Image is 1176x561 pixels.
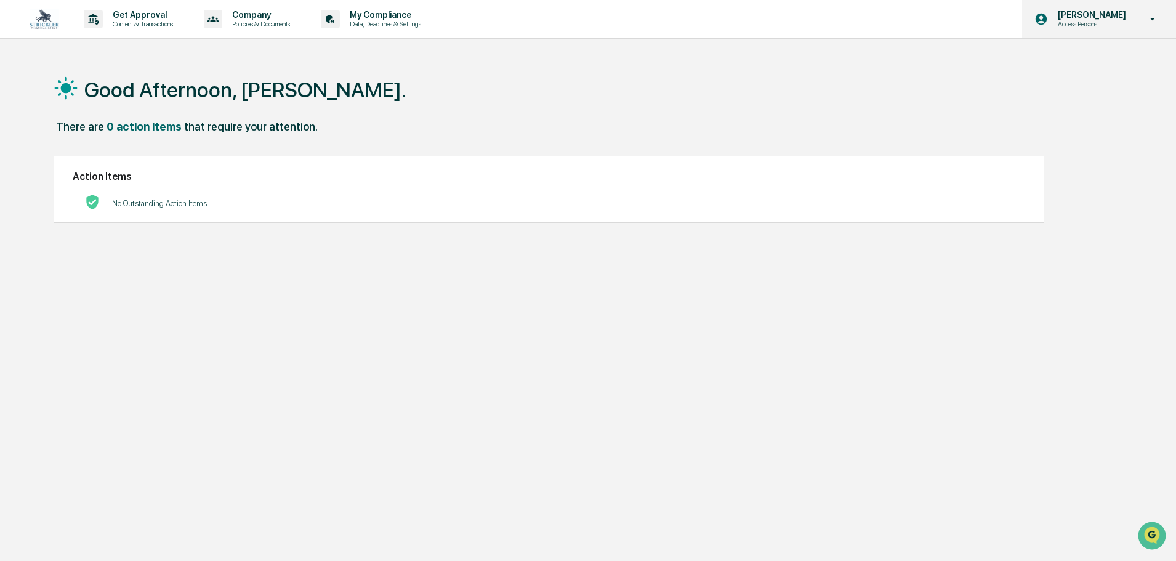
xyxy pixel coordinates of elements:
[25,234,79,246] span: Preclearance
[84,78,406,102] h1: Good Afternoon, [PERSON_NAME].
[7,252,83,275] a: 🔎Data Lookup
[73,171,1025,182] h2: Action Items
[107,120,182,133] div: 0 action items
[42,185,156,195] div: We're available if you need us!
[12,173,34,195] img: 1746055101610-c473b297-6a78-478c-a979-82029cc54cd1
[112,199,207,208] p: No Outstanding Action Items
[103,20,179,28] p: Content & Transactions
[89,235,99,245] div: 🗄️
[102,234,153,246] span: Attestations
[1048,10,1132,20] p: [PERSON_NAME]
[87,287,149,297] a: Powered byPylon
[30,9,59,29] img: logo
[25,257,78,270] span: Data Lookup
[84,229,158,251] a: 🗄️Attestations
[56,120,104,133] div: There are
[7,229,84,251] a: 🖐️Preclearance
[209,177,224,192] button: Start new chat
[1048,20,1132,28] p: Access Persons
[184,120,318,133] div: that require your attention.
[222,20,296,28] p: Policies & Documents
[12,68,37,92] img: Greenboard
[12,235,22,245] div: 🖐️
[85,195,100,209] img: No Actions logo
[12,105,224,124] p: How can we help?
[340,10,427,20] p: My Compliance
[32,135,203,148] input: Clear
[103,10,179,20] p: Get Approval
[340,20,427,28] p: Data, Deadlines & Settings
[42,173,202,185] div: Start new chat
[123,288,149,297] span: Pylon
[1137,520,1170,554] iframe: Open customer support
[222,10,296,20] p: Company
[12,259,22,268] div: 🔎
